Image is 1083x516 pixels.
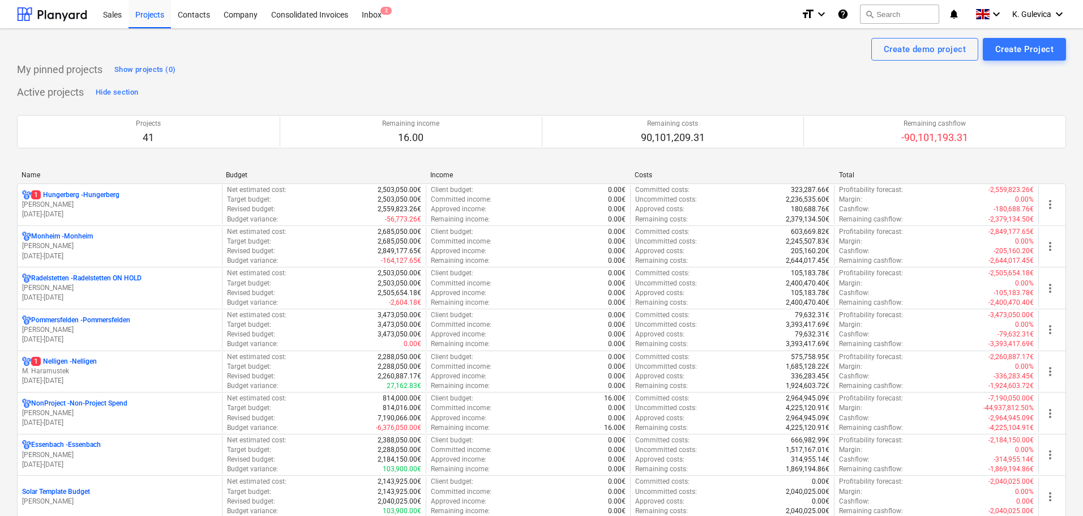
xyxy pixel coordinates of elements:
[608,310,626,320] p: 0.00€
[635,310,690,320] p: Committed costs :
[431,237,491,246] p: Committed income :
[431,330,486,339] p: Approved income :
[988,268,1034,278] p: -2,505,654.18€
[839,215,903,224] p: Remaining cashflow :
[227,246,275,256] p: Revised budget :
[786,279,829,288] p: 2,400,470.40€
[378,455,421,464] p: 2,184,150.00€
[22,251,217,261] p: [DATE] - [DATE]
[990,7,1003,21] i: keyboard_arrow_down
[839,413,870,423] p: Cashflow :
[795,330,829,339] p: 79,632.31€
[22,190,31,200] div: Project has multi currencies enabled
[839,403,862,413] p: Margin :
[839,246,870,256] p: Cashflow :
[1012,10,1051,19] span: K. Gulevica
[431,394,473,403] p: Client budget :
[988,352,1034,362] p: -2,260,887.17€
[378,445,421,455] p: 2,288,050.00€
[994,204,1034,214] p: -180,688.76€
[839,256,903,266] p: Remaining cashflow :
[22,210,217,219] p: [DATE] - [DATE]
[608,455,626,464] p: 0.00€
[608,185,626,195] p: 0.00€
[608,279,626,288] p: 0.00€
[608,445,626,455] p: 0.00€
[22,408,217,418] p: [PERSON_NAME]
[604,394,626,403] p: 16.00€
[608,436,626,445] p: 0.00€
[635,330,684,339] p: Approved costs :
[641,131,705,144] p: 90,101,209.31
[791,246,829,256] p: 205,160.20€
[378,204,421,214] p: 2,559,823.26€
[608,339,626,349] p: 0.00€
[1043,448,1057,462] span: more_vert
[227,330,275,339] p: Revised budget :
[22,190,217,219] div: 1Hungerberg -Hungerberg[PERSON_NAME][DATE]-[DATE]
[378,320,421,330] p: 3,473,050.00€
[839,381,903,391] p: Remaining cashflow :
[431,339,490,349] p: Remaining income :
[226,171,421,179] div: Budget
[1043,365,1057,378] span: more_vert
[431,372,486,381] p: Approved income :
[17,63,102,76] p: My pinned projects
[227,381,278,391] p: Budget variance :
[786,320,829,330] p: 3,393,417.69€
[227,445,271,455] p: Target budget :
[1015,362,1034,372] p: 0.00%
[791,204,829,214] p: 180,688.76€
[839,279,862,288] p: Margin :
[988,394,1034,403] p: -7,190,050.00€
[795,310,829,320] p: 79,632.31€
[604,423,626,433] p: 16.00€
[988,413,1034,423] p: -2,964,945.09€
[431,381,490,391] p: Remaining income :
[608,362,626,372] p: 0.00€
[1052,7,1066,21] i: keyboard_arrow_down
[22,171,217,179] div: Name
[22,376,217,386] p: [DATE] - [DATE]
[22,274,217,302] div: Radelstetten -Radelstetten ON HOLD[PERSON_NAME][DATE]-[DATE]
[31,190,119,200] p: Hungerberg - Hungerberg
[227,288,275,298] p: Revised budget :
[22,357,31,366] div: Project has multi currencies enabled
[635,339,688,349] p: Remaining costs :
[839,227,903,237] p: Profitability forecast :
[635,204,684,214] p: Approved costs :
[227,455,275,464] p: Revised budget :
[998,330,1034,339] p: -79,632.31€
[1015,445,1034,455] p: 0.00%
[431,455,486,464] p: Approved income :
[114,63,175,76] div: Show projects (0)
[378,237,421,246] p: 2,685,050.00€
[635,195,697,204] p: Uncommitted costs :
[635,362,697,372] p: Uncommitted costs :
[839,185,903,195] p: Profitability forecast :
[22,335,217,344] p: [DATE] - [DATE]
[31,440,101,450] p: Essenbach - Essenbach
[994,246,1034,256] p: -205,160.20€
[431,298,490,308] p: Remaining income :
[382,119,439,129] p: Remaining income
[227,436,286,445] p: Net estimated cost :
[608,268,626,278] p: 0.00€
[791,352,829,362] p: 575,758.95€
[22,232,31,241] div: Project has multi currencies enabled
[901,131,968,144] p: -90,101,193.31
[791,288,829,298] p: 105,183.78€
[988,215,1034,224] p: -2,379,134.50€
[431,204,486,214] p: Approved income :
[22,487,90,497] p: Solar Template Budget
[431,352,473,362] p: Client budget :
[431,215,490,224] p: Remaining income :
[431,268,473,278] p: Client budget :
[983,403,1034,413] p: -44,937,812.50%
[801,7,815,21] i: format_size
[608,298,626,308] p: 0.00€
[988,310,1034,320] p: -3,473,050.00€
[378,413,421,423] p: 7,190,066.00€
[839,268,903,278] p: Profitability forecast :
[608,352,626,362] p: 0.00€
